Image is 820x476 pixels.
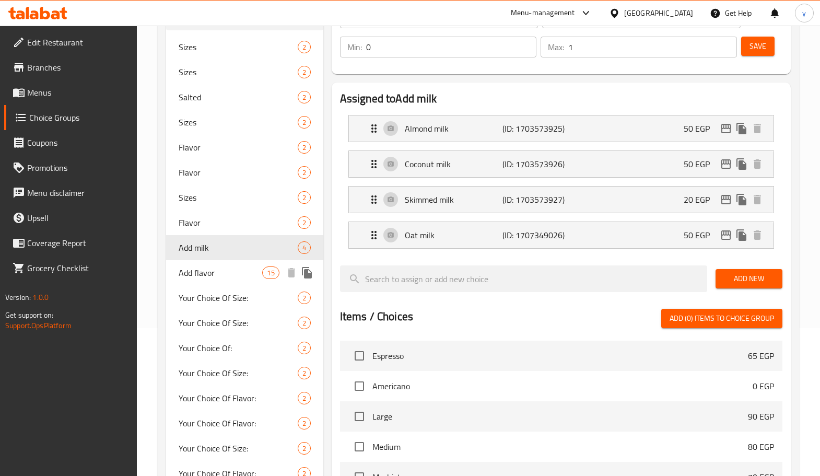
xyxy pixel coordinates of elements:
[749,227,765,243] button: delete
[4,80,137,105] a: Menus
[734,121,749,136] button: duplicate
[179,191,298,204] span: Sizes
[349,151,774,177] div: Expand
[166,310,323,335] div: Your Choice Of Size:2
[624,7,693,19] div: [GEOGRAPHIC_DATA]
[749,40,766,53] span: Save
[4,55,137,80] a: Branches
[298,66,311,78] div: Choices
[741,37,775,56] button: Save
[349,115,774,142] div: Expand
[749,156,765,172] button: delete
[347,41,362,53] p: Min:
[734,192,749,207] button: duplicate
[724,272,774,285] span: Add New
[179,266,263,279] span: Add flavor
[340,91,782,107] h2: Assigned to Add milk
[179,442,298,455] span: Your Choice Of Size:
[340,111,782,146] li: Expand
[748,350,774,362] p: 65 EGP
[179,91,298,103] span: Salted
[298,293,310,303] span: 2
[298,368,310,378] span: 2
[511,7,575,19] div: Menu-management
[298,393,310,403] span: 2
[4,130,137,155] a: Coupons
[179,166,298,179] span: Flavor
[166,386,323,411] div: Your Choice Of Flavor:2
[166,185,323,210] div: Sizes2
[298,417,311,429] div: Choices
[4,30,137,55] a: Edit Restaurant
[27,237,128,249] span: Coverage Report
[4,105,137,130] a: Choice Groups
[372,410,748,423] span: Large
[502,158,568,170] p: (ID: 1703573926)
[340,265,707,292] input: search
[661,309,782,328] button: Add (0) items to choice group
[27,136,128,149] span: Coupons
[27,187,128,199] span: Menu disclaimer
[372,380,753,392] span: Americano
[166,210,323,235] div: Flavor2
[166,235,323,260] div: Add milk4
[179,342,298,354] span: Your Choice Of:
[734,227,749,243] button: duplicate
[372,440,748,453] span: Medium
[684,229,718,241] p: 50 EGP
[166,436,323,461] div: Your Choice Of Size:2
[179,116,298,129] span: Sizes
[27,262,128,274] span: Grocery Checklist
[166,411,323,436] div: Your Choice Of Flavor:2
[263,268,278,278] span: 15
[348,375,370,397] span: Select choice
[405,229,502,241] p: Oat milk
[4,205,137,230] a: Upsell
[179,41,298,53] span: Sizes
[5,319,72,332] a: Support.OpsPlatform
[166,335,323,361] div: Your Choice Of:2
[405,158,502,170] p: Coconut milk
[348,345,370,367] span: Select choice
[179,417,298,429] span: Your Choice Of Flavor:
[166,34,323,60] div: Sizes2
[802,7,806,19] span: y
[718,192,734,207] button: edit
[179,292,298,304] span: Your Choice Of Size:
[4,256,137,281] a: Grocery Checklist
[298,92,310,102] span: 2
[502,122,568,135] p: (ID: 1703573925)
[749,121,765,136] button: delete
[340,217,782,253] li: Expand
[284,265,299,281] button: delete
[298,442,311,455] div: Choices
[298,191,311,204] div: Choices
[298,317,311,329] div: Choices
[299,265,315,281] button: duplicate
[298,168,310,178] span: 2
[298,118,310,127] span: 2
[27,86,128,99] span: Menus
[166,160,323,185] div: Flavor2
[27,61,128,74] span: Branches
[5,308,53,322] span: Get support on:
[4,155,137,180] a: Promotions
[718,121,734,136] button: edit
[748,440,774,453] p: 80 EGP
[166,135,323,160] div: Flavor2
[4,230,137,256] a: Coverage Report
[298,41,311,53] div: Choices
[298,91,311,103] div: Choices
[298,141,311,154] div: Choices
[166,285,323,310] div: Your Choice Of Size:2
[749,192,765,207] button: delete
[179,241,298,254] span: Add milk
[298,343,310,353] span: 2
[718,156,734,172] button: edit
[298,367,311,379] div: Choices
[298,342,311,354] div: Choices
[734,156,749,172] button: duplicate
[348,405,370,427] span: Select choice
[298,42,310,52] span: 2
[166,85,323,110] div: Salted2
